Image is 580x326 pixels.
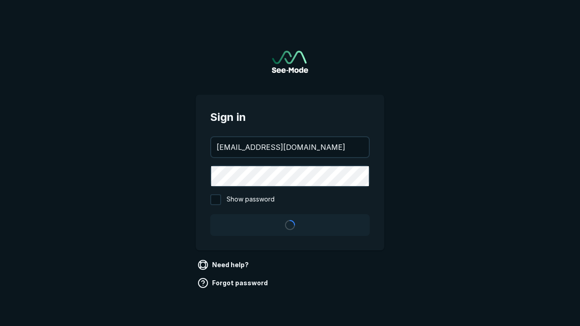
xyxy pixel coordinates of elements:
span: Sign in [210,109,370,125]
span: Show password [227,194,275,205]
input: your@email.com [211,137,369,157]
img: See-Mode Logo [272,51,308,73]
a: Forgot password [196,276,271,290]
a: Go to sign in [272,51,308,73]
a: Need help? [196,258,252,272]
